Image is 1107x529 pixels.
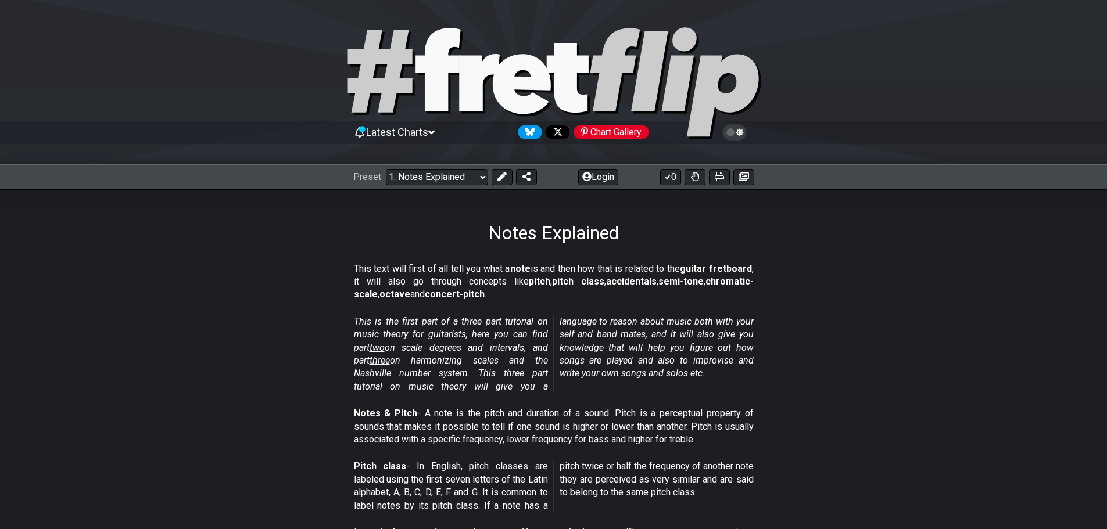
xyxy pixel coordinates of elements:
[354,407,754,446] p: - A note is the pitch and duration of a sound. Pitch is a perceptual property of sounds that make...
[574,125,649,139] div: Chart Gallery
[353,171,381,182] span: Preset
[386,169,488,185] select: Preset
[529,276,550,287] strong: pitch
[370,342,385,353] span: two
[370,355,390,366] span: three
[488,222,619,244] h1: Notes Explained
[354,316,754,392] em: This is the first part of a three part tutorial on music theory for guitarists, here you can find...
[354,460,407,472] strong: Pitch class
[492,169,513,185] button: Edit Preset
[658,276,704,287] strong: semi-tone
[680,263,752,274] strong: guitar fretboard
[685,169,705,185] button: Toggle Dexterity for all fretkits
[354,460,754,512] p: - In English, pitch classes are labeled using the first seven letters of the Latin alphabet, A, B...
[660,169,681,185] button: 0
[606,276,657,287] strong: accidentals
[354,408,417,419] strong: Notes & Pitch
[542,125,569,139] a: Follow #fretflip at X
[733,169,754,185] button: Create image
[569,125,649,139] a: #fretflip at Pinterest
[578,169,618,185] button: Login
[366,126,428,138] span: Latest Charts
[354,262,754,301] p: This text will first of all tell you what a is and then how that is related to the , it will also...
[510,263,531,274] strong: note
[728,127,741,138] span: Toggle light / dark theme
[514,125,542,139] a: Follow #fretflip at Bluesky
[379,289,410,300] strong: octave
[516,169,537,185] button: Share Preset
[709,169,730,185] button: Print
[425,289,485,300] strong: concert-pitch
[552,276,604,287] strong: pitch class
